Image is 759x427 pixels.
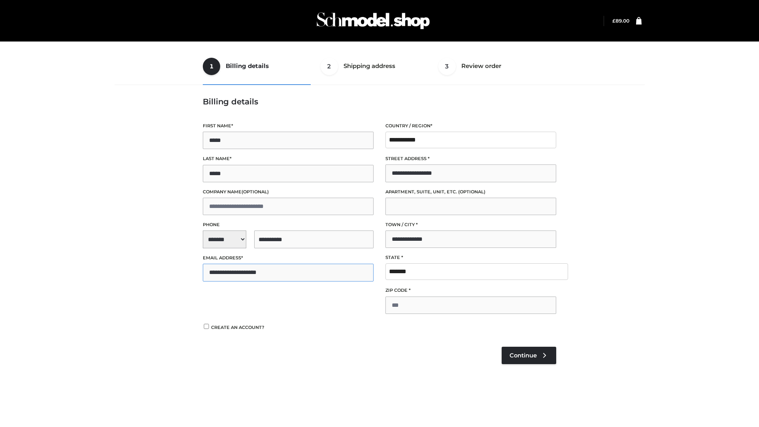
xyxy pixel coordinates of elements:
input: Create an account? [203,324,210,329]
label: ZIP Code [385,287,556,294]
img: Schmodel Admin 964 [314,5,432,36]
a: Continue [502,347,556,364]
label: First name [203,122,374,130]
span: £ [612,18,616,24]
label: State [385,254,556,261]
label: Apartment, suite, unit, etc. [385,188,556,196]
span: Create an account? [211,325,264,330]
label: Company name [203,188,374,196]
span: (optional) [242,189,269,195]
label: Email address [203,254,374,262]
span: Continue [510,352,537,359]
bdi: 89.00 [612,18,629,24]
label: Last name [203,155,374,162]
span: (optional) [458,189,485,195]
label: Phone [203,221,374,229]
h3: Billing details [203,97,556,106]
label: Street address [385,155,556,162]
a: £89.00 [612,18,629,24]
label: Town / City [385,221,556,229]
label: Country / Region [385,122,556,130]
